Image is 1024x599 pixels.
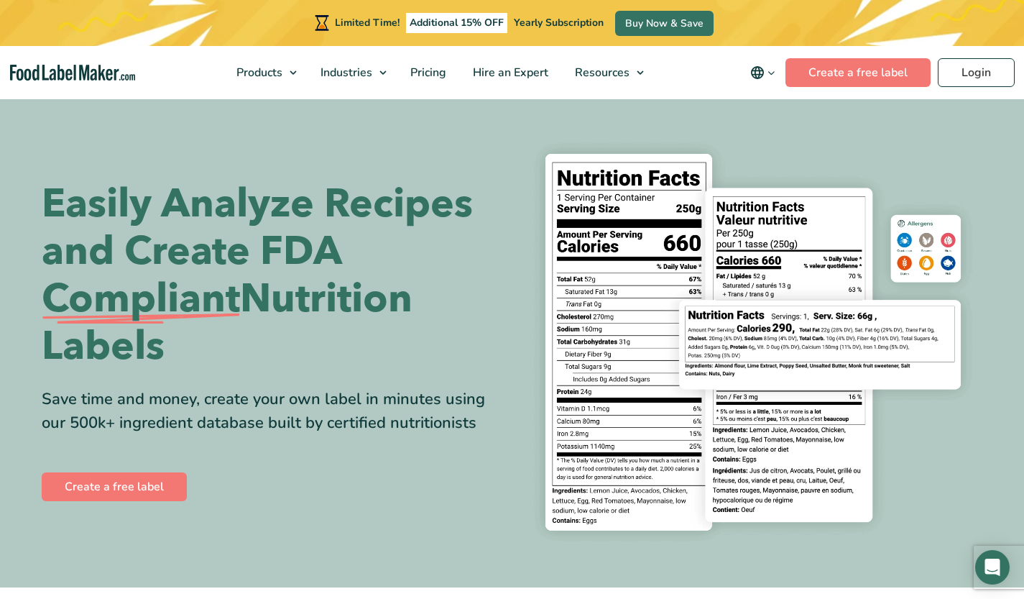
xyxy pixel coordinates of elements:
[615,11,714,36] a: Buy Now & Save
[42,472,187,501] a: Create a free label
[223,46,304,99] a: Products
[335,16,400,29] span: Limited Time!
[571,65,631,81] span: Resources
[397,46,456,99] a: Pricing
[460,46,558,99] a: Hire an Expert
[406,65,448,81] span: Pricing
[42,275,240,323] span: Compliant
[316,65,374,81] span: Industries
[514,16,604,29] span: Yearly Subscription
[785,58,931,87] a: Create a free label
[308,46,394,99] a: Industries
[42,180,502,370] h1: Easily Analyze Recipes and Create FDA Nutrition Labels
[938,58,1015,87] a: Login
[469,65,550,81] span: Hire an Expert
[406,13,507,33] span: Additional 15% OFF
[42,388,502,435] div: Save time and money, create your own label in minutes using our 500k+ ingredient database built b...
[562,46,651,99] a: Resources
[975,550,1010,585] div: Open Intercom Messenger
[232,65,284,81] span: Products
